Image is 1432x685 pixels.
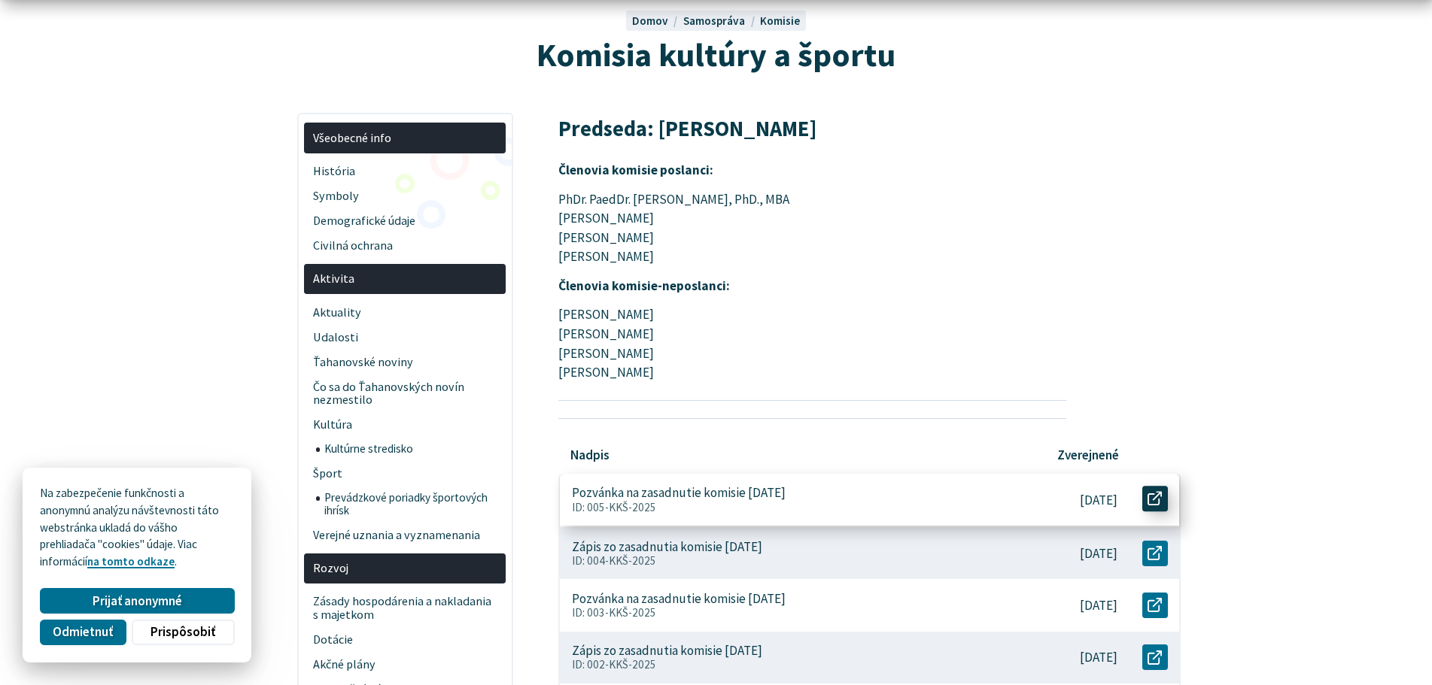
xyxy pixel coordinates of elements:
p: ID: 004-KKŠ-2025 [572,554,1011,568]
span: Demografické údaje [313,208,497,233]
a: Rozvoj [304,553,506,584]
p: ID: 005-KKŠ-2025 [572,501,1011,514]
span: Prevádzkové poriadky športových ihrísk [324,486,497,523]
p: ID: 003-KKŠ-2025 [572,606,1011,620]
span: Komisia kultúry a športu [537,34,895,75]
span: Kultúrne stredisko [324,438,497,462]
strong: Členovia komisie-neposlanci: [558,277,730,294]
span: Zásady hospodárenia a nakladania s majetkom [313,590,497,628]
p: PhDr. PaedDr. [PERSON_NAME], PhD., MBA [PERSON_NAME] [PERSON_NAME] [PERSON_NAME] [558,190,1066,268]
a: Všeobecné info [304,123,506,153]
span: Aktivita [313,267,497,292]
p: Pozvánka na zasadnutie komisie [DATE] [572,486,786,502]
p: Nadpis [570,447,610,463]
span: Domov [632,14,668,28]
p: Na zabezpečenie funkčnosti a anonymnú analýzu návštevnosti táto webstránka ukladá do vášho prehli... [40,485,234,571]
a: Aktuality [304,300,506,325]
span: Udalosti [313,325,497,350]
p: [DATE] [1080,546,1117,562]
a: Šport [304,462,506,486]
p: Zápis zo zasadnutia komisie [DATE] [572,643,762,659]
a: Symboly [304,183,506,208]
a: Komisie [760,14,800,28]
span: Akčné plány [313,652,497,677]
a: na tomto odkaze [87,554,175,568]
a: Verejné uznania a vyznamenania [304,523,506,547]
p: [PERSON_NAME] [PERSON_NAME] [PERSON_NAME] [PERSON_NAME] [558,305,1066,383]
span: Dotácie [313,627,497,652]
span: Prispôsobiť [150,624,215,640]
span: Čo sa do Ťahanovských novín nezmestilo [313,374,497,413]
a: Demografické údaje [304,208,506,233]
p: [DATE] [1080,598,1117,614]
p: Zverejnené [1057,447,1119,463]
a: História [304,159,506,184]
a: Udalosti [304,325,506,350]
strong: Členovia komisie poslanci: [558,162,713,178]
p: Pozvánka na zasadnutie komisie [DATE] [572,591,786,607]
span: Všeobecné info [313,126,497,150]
span: História [313,159,497,184]
p: Zápis zo zasadnutia komisie [DATE] [572,539,762,555]
button: Odmietnuť [40,620,126,645]
a: Samospráva [683,14,760,28]
span: Aktuality [313,300,497,325]
span: Symboly [313,183,497,208]
span: Samospráva [683,14,745,28]
span: Ťahanovské noviny [313,350,497,374]
button: Prijať anonymné [40,588,234,614]
span: Prijať anonymné [93,593,182,609]
p: [DATE] [1080,650,1117,665]
span: Rozvoj [313,556,497,580]
a: Domov [632,14,683,28]
span: Verejné uznania a vyznamenania [313,523,497,547]
a: Kultúra [304,413,506,438]
p: [DATE] [1080,493,1117,508]
button: Prispôsobiť [132,620,234,645]
a: Prevádzkové poriadky športových ihrísk [316,486,506,523]
a: Civilná ochrana [304,233,506,258]
span: Šport [313,462,497,486]
a: Čo sa do Ťahanovských novín nezmestilo [304,374,506,413]
a: Ťahanovské noviny [304,350,506,374]
span: Odmietnuť [53,624,113,640]
a: Kultúrne stredisko [316,438,506,462]
span: Civilná ochrana [313,233,497,258]
strong: Predseda: [PERSON_NAME] [558,115,816,142]
a: Aktivita [304,264,506,295]
a: Akčné plány [304,652,506,677]
a: Zásady hospodárenia a nakladania s majetkom [304,590,506,628]
a: Dotácie [304,627,506,652]
span: Kultúra [313,413,497,438]
p: ID: 002-KKŠ-2025 [572,658,1011,671]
